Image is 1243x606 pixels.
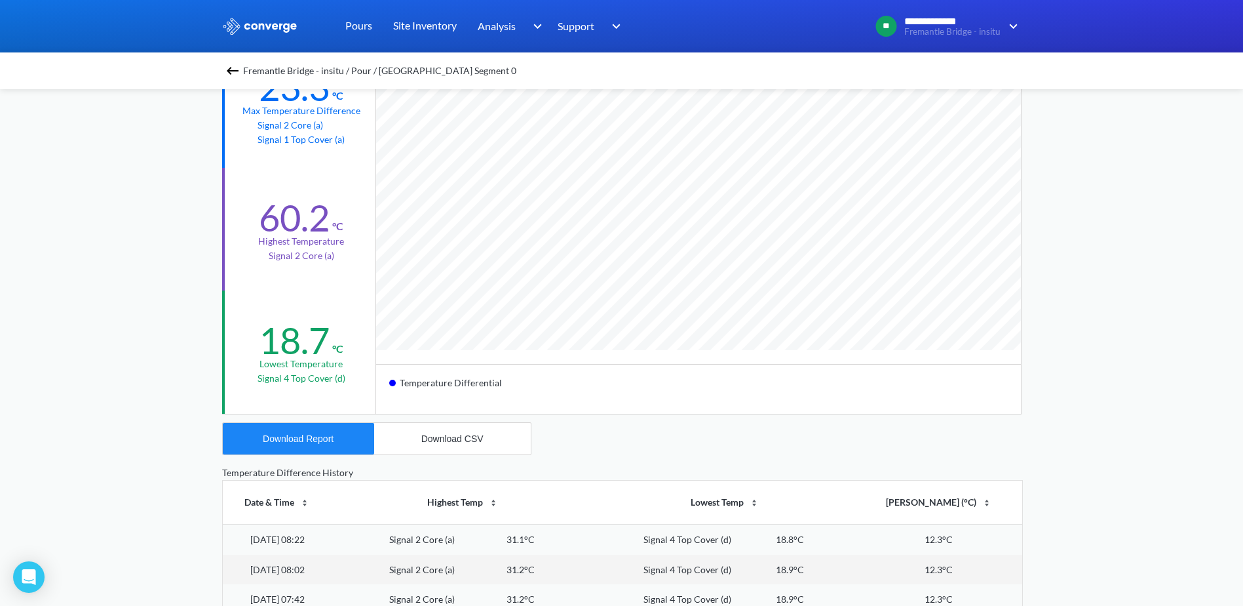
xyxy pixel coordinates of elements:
p: Signal 2 Core (a) [269,249,334,263]
div: Lowest temperature [259,357,343,371]
img: downArrow.svg [524,18,545,34]
div: Signal 2 Core (a) [389,533,455,547]
td: [DATE] 08:02 [223,555,332,585]
img: backspace.svg [225,63,240,79]
div: Signal 4 Top Cover (d) [643,533,731,547]
div: 31.2°C [507,563,535,577]
span: Analysis [478,18,516,34]
p: Signal 2 Core (a) [258,118,345,132]
img: sort-icon.svg [299,498,310,508]
div: Download Report [263,434,334,444]
div: Signal 2 Core (a) [389,563,455,577]
div: Download CSV [421,434,484,444]
p: Signal 1 Top Cover (a) [258,132,345,147]
div: 60.2 [259,195,330,240]
span: Fremantle Bridge - insitu / Pour / [GEOGRAPHIC_DATA] Segment 0 [243,62,516,80]
div: 31.1°C [507,533,535,547]
td: [DATE] 08:22 [223,524,332,554]
div: Temperature Difference History [222,466,1022,480]
th: Highest Temp [332,481,594,524]
div: 18.9°C [776,563,804,577]
div: Max temperature difference [242,104,360,118]
img: sort-icon.svg [749,498,759,508]
img: logo_ewhite.svg [222,18,298,35]
p: Signal 4 Top Cover (d) [258,371,345,386]
button: Download Report [223,423,374,455]
button: Download CSV [374,423,531,455]
img: downArrow.svg [603,18,624,34]
img: downArrow.svg [1001,18,1022,34]
div: 18.8°C [776,533,804,547]
img: sort-icon.svg [488,498,499,508]
th: Date & Time [223,481,332,524]
div: Signal 4 Top Cover (d) [643,563,731,577]
span: Fremantle Bridge - insitu [904,27,1001,37]
div: 18.7 [259,318,330,363]
div: Temperature Differential [389,373,512,403]
td: 12.3°C [856,555,1022,585]
th: [PERSON_NAME] (°C) [856,481,1022,524]
span: Support [558,18,594,34]
td: 12.3°C [856,524,1022,554]
div: Open Intercom Messenger [13,561,45,593]
img: sort-icon.svg [982,498,992,508]
th: Lowest Temp [594,481,856,524]
div: Highest temperature [258,234,344,249]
